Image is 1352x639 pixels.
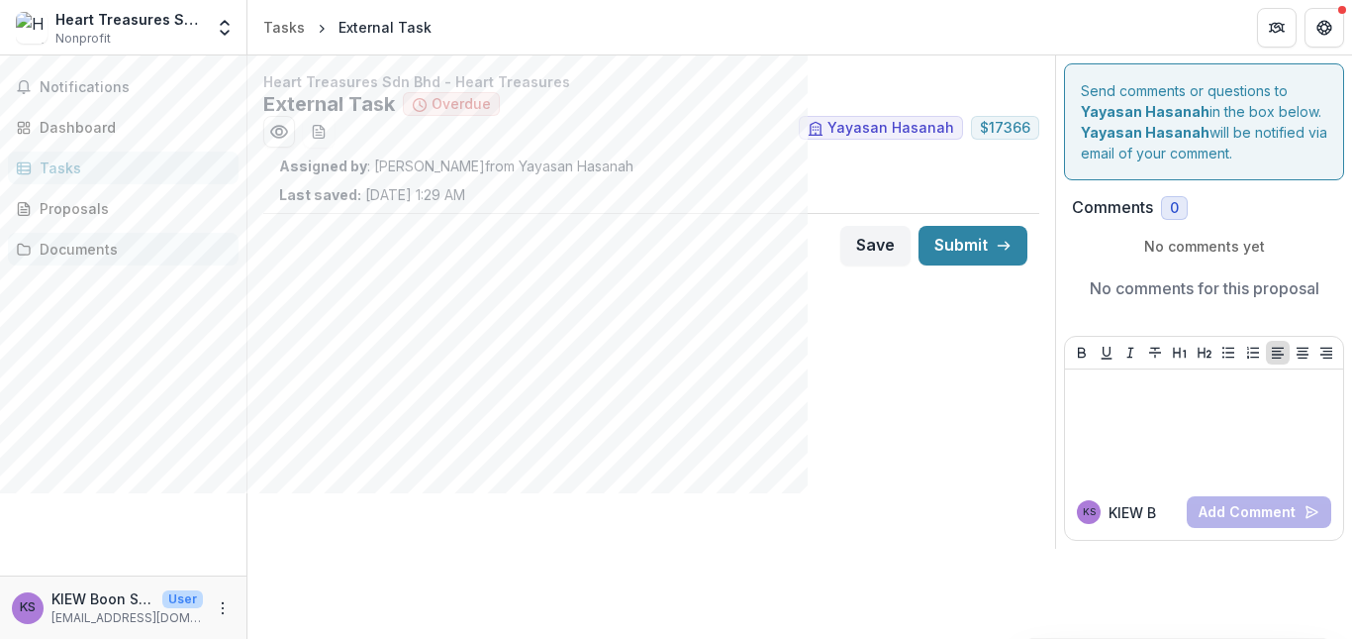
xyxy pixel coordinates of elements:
[1072,198,1153,217] h2: Comments
[55,30,111,48] span: Nonprofit
[8,233,239,266] a: Documents
[211,596,235,620] button: More
[1187,496,1331,528] button: Add Comment
[918,226,1027,266] button: Submit
[263,116,295,148] button: Preview abebff65-750e-48ce-8a2f-ca5dd66d1ea2.pdf
[55,9,203,30] div: Heart Treasures Sdn Bhd
[279,156,1023,176] p: : [PERSON_NAME] from Yayasan Hasanah
[51,588,154,609] p: KIEW Boon Siew
[279,186,361,203] strong: Last saved:
[16,12,48,44] img: Heart Treasures Sdn Bhd
[1072,236,1336,257] p: No comments yet
[1090,276,1319,300] p: No comments for this proposal
[432,96,491,113] span: Overdue
[1083,507,1096,517] div: KIEW Boon Siew
[303,116,335,148] button: download-word-button
[8,71,239,103] button: Notifications
[211,8,239,48] button: Open entity switcher
[1266,341,1290,365] button: Align Left
[263,71,1039,92] p: Heart Treasures Sdn Bhd - Heart Treasures
[279,158,367,174] strong: Assigned by
[263,92,395,116] h2: External Task
[8,192,239,225] a: Proposals
[1109,502,1156,523] p: KIEW B
[1081,103,1209,120] strong: Yayasan Hasanah
[1070,341,1094,365] button: Bold
[1064,63,1344,180] div: Send comments or questions to in the box below. will be notified via email of your comment.
[40,158,223,178] div: Tasks
[8,111,239,144] a: Dashboard
[980,120,1030,137] span: $ 17366
[51,609,203,627] p: [EMAIL_ADDRESS][DOMAIN_NAME]
[255,13,439,42] nav: breadcrumb
[1193,341,1216,365] button: Heading 2
[1170,200,1179,217] span: 0
[1216,341,1240,365] button: Bullet List
[255,13,313,42] a: Tasks
[40,117,223,138] div: Dashboard
[40,239,223,260] div: Documents
[840,226,911,266] button: Save
[1291,341,1314,365] button: Align Center
[1304,8,1344,48] button: Get Help
[162,590,203,608] p: User
[1314,341,1338,365] button: Align Right
[8,152,239,184] a: Tasks
[263,17,305,38] div: Tasks
[1143,341,1167,365] button: Strike
[279,184,465,205] p: [DATE] 1:29 AM
[1168,341,1192,365] button: Heading 1
[20,601,36,614] div: KIEW Boon Siew
[40,198,223,219] div: Proposals
[1257,8,1297,48] button: Partners
[1241,341,1265,365] button: Ordered List
[40,79,231,96] span: Notifications
[1095,341,1118,365] button: Underline
[827,120,954,137] span: Yayasan Hasanah
[1118,341,1142,365] button: Italicize
[338,17,432,38] div: External Task
[1081,124,1209,141] strong: Yayasan Hasanah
